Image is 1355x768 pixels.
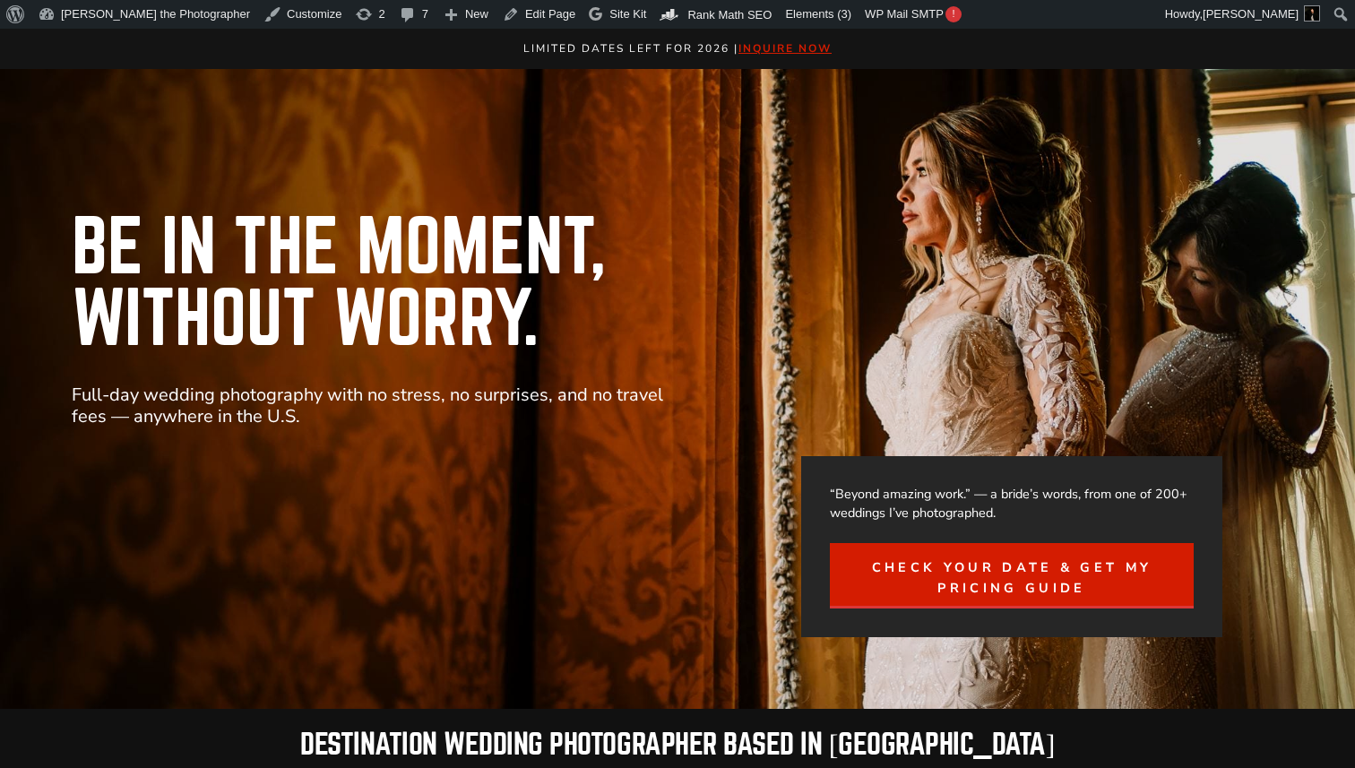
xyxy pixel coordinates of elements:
h2: Destination Wedding Photographer based in [GEOGRAPHIC_DATA] [20,730,1336,759]
span: Check Your Date & Get My Pricing Guide [851,557,1173,599]
p: Limited Dates LEft for 2026 | [20,39,1336,58]
span: [PERSON_NAME] [1203,7,1299,21]
span: Rank Math SEO [687,8,772,22]
h1: Be in the Moment, Without Worry. [72,212,833,356]
a: inquire now [738,41,832,56]
a: Check Your Date & Get My Pricing Guide [830,543,1195,608]
p: “Beyond amazing work.” — a bride’s words, from one of 200+ weddings I’ve photographed. [830,485,1195,522]
span: ! [945,6,962,22]
span: Site Kit [609,7,646,21]
p: Full-day wedding photography with no stress, no surprises, and no travel fees — anywhere in the U.S. [72,384,699,427]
